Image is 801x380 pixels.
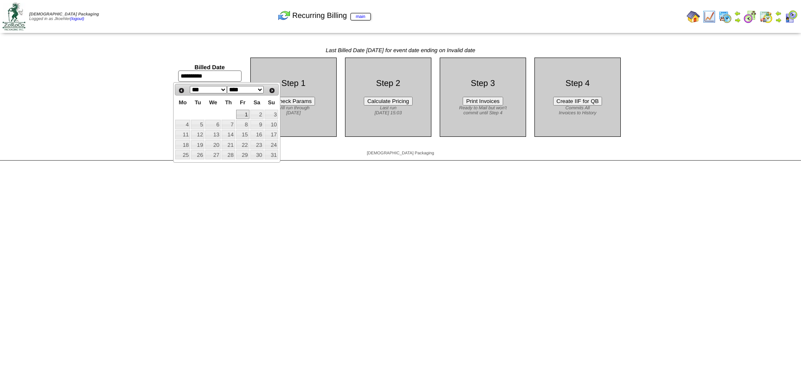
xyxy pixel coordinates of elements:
[364,97,412,106] button: Calculate Pricing
[29,12,99,21] span: Logged in as Jkoehler
[205,120,221,129] a: 6
[3,3,25,30] img: zoroco-logo-small.webp
[236,120,249,129] a: 8
[179,99,187,106] span: Monday
[272,97,315,106] button: Check Params
[267,85,277,96] a: Next
[264,150,278,159] a: 31
[29,12,99,17] span: [DEMOGRAPHIC_DATA] Packaging
[254,99,260,106] span: Saturday
[687,10,700,23] img: home.gif
[191,130,204,139] a: 12
[175,140,190,149] a: 18
[257,79,330,88] div: Step 1
[446,106,519,116] div: Ready to Mail but won't commit until Step 4
[703,10,716,23] img: line_graph.gif
[240,99,245,106] span: Friday
[236,150,249,159] a: 29
[775,17,782,23] img: arrowright.gif
[541,79,614,88] div: Step 4
[364,98,412,104] a: Calculate Pricing
[250,150,264,159] a: 30
[250,110,264,119] a: 2
[176,85,187,96] a: Prev
[205,140,221,149] a: 20
[194,64,224,70] label: Billed Date
[734,10,741,17] img: arrowleft.gif
[236,130,249,139] a: 15
[350,13,371,20] a: main
[269,87,275,94] span: Next
[264,120,278,129] a: 10
[784,10,798,23] img: calendarcustomer.gif
[326,47,475,53] i: Last Billed Date [DATE] for event date ending on Invalid date
[250,120,264,129] a: 9
[209,99,217,106] span: Wednesday
[775,10,782,17] img: arrowleft.gif
[734,17,741,23] img: arrowright.gif
[191,150,204,159] a: 26
[264,140,278,149] a: 24
[718,10,732,23] img: calendarprod.gif
[272,98,315,104] a: Check Params
[257,106,330,116] div: Will run through [DATE]
[292,11,371,20] span: Recurring Billing
[553,98,602,104] a: Create IIF for QB
[178,87,185,94] span: Prev
[191,140,204,149] a: 19
[250,140,264,149] a: 23
[277,9,291,22] img: reconcile.gif
[222,150,235,159] a: 28
[268,99,275,106] span: Sunday
[446,79,519,88] div: Step 3
[191,120,204,129] a: 5
[236,140,249,149] a: 22
[175,150,190,159] a: 25
[250,130,264,139] a: 16
[553,97,602,106] button: Create IIF for QB
[264,110,278,119] a: 3
[175,120,190,129] a: 4
[222,130,235,139] a: 14
[743,10,757,23] img: calendarblend.gif
[205,130,221,139] a: 13
[70,17,84,21] a: (logout)
[541,106,614,116] div: Commits All Invoices to History
[264,130,278,139] a: 17
[175,130,190,139] a: 11
[759,10,773,23] img: calendarinout.gif
[463,97,503,106] button: Print Invoices
[195,99,201,106] span: Tuesday
[222,140,235,149] a: 21
[367,151,434,156] span: [DEMOGRAPHIC_DATA] Packaging
[236,110,249,119] a: 1
[463,98,503,104] a: Print Invoices
[225,99,232,106] span: Thursday
[352,106,425,116] div: Last run [DATE] 15:03
[222,120,235,129] a: 7
[205,150,221,159] a: 27
[352,79,425,88] div: Step 2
